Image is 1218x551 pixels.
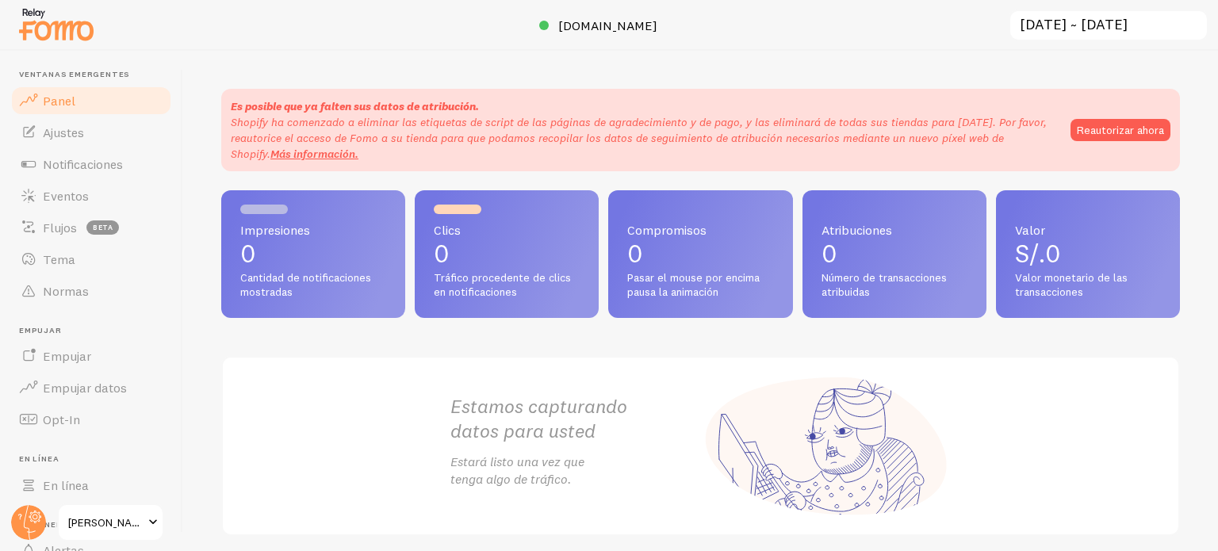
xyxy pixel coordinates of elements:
font: Flujos [43,220,77,235]
font: Reautorizar ahora [1077,123,1164,137]
a: Notificaciones [10,148,173,180]
font: [PERSON_NAME] [68,515,150,530]
font: Empujar [43,348,91,364]
font: 0 [434,238,450,269]
font: datos para usted [450,419,596,442]
font: Clics [434,222,461,238]
font: 0 [240,238,256,269]
font: beta [93,223,113,231]
font: tenga algo de tráfico. [450,471,571,487]
font: Impresiones [240,222,310,238]
a: Empujar [10,340,173,372]
font: Estará listo una vez que [450,453,584,469]
button: Reautorizar ahora [1071,119,1170,141]
a: Ajustes [10,117,173,148]
font: Cantidad de notificaciones mostradas [240,270,371,299]
font: Compromisos [627,222,707,238]
a: [PERSON_NAME] [57,503,164,541]
font: En línea [19,453,59,464]
font: S/.0 [1015,238,1061,269]
font: Número de transacciones atribuidas [822,270,947,299]
font: Ajustes [43,124,84,140]
font: Opt-In [43,411,80,427]
font: Tráfico procedente de clics en notificaciones [434,270,571,299]
font: Es posible que ya falten sus datos de atribución. [231,99,479,113]
a: Opt-In [10,404,173,435]
font: Atribuciones [822,222,892,238]
font: Empujar [19,325,62,335]
font: Panel [43,93,75,109]
font: Tema [43,251,75,267]
font: Valor monetario de las transacciones [1015,270,1128,299]
font: Notificaciones [43,156,123,172]
font: Normas [43,283,89,299]
font: Valor [1015,222,1045,238]
font: 0 [627,238,643,269]
font: Ventanas emergentes [19,69,130,79]
font: 0 [822,238,837,269]
a: Flujos beta [10,212,173,243]
a: Más información. [270,147,358,161]
font: Pasar el mouse por encima pausa la animación [627,270,760,299]
a: En línea [10,469,173,501]
font: Eventos [43,188,89,204]
img: fomo-relay-logo-orange.svg [17,4,96,44]
a: Normas [10,275,173,307]
font: En línea [43,477,89,493]
a: Panel [10,85,173,117]
a: Eventos [10,180,173,212]
a: Tema [10,243,173,275]
font: Shopify ha comenzado a eliminar las etiquetas de script de las páginas de agradecimiento y de pag... [231,115,1047,161]
font: Estamos capturando [450,394,627,418]
font: Empujar datos [43,380,127,396]
a: Empujar datos [10,372,173,404]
